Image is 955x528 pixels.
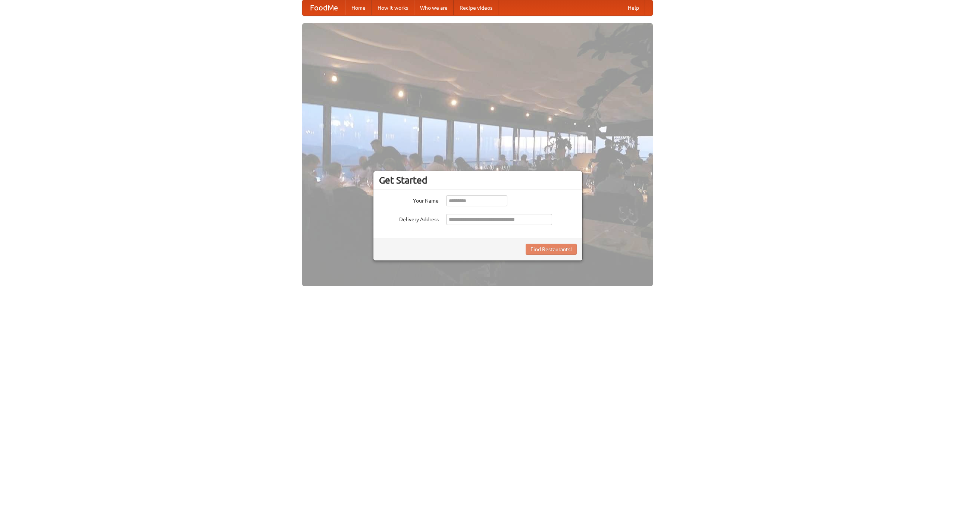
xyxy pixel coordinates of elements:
a: How it works [372,0,414,15]
button: Find Restaurants! [526,244,577,255]
a: Home [345,0,372,15]
a: Help [622,0,645,15]
label: Delivery Address [379,214,439,223]
label: Your Name [379,195,439,204]
a: Recipe videos [454,0,498,15]
a: FoodMe [303,0,345,15]
h3: Get Started [379,175,577,186]
a: Who we are [414,0,454,15]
